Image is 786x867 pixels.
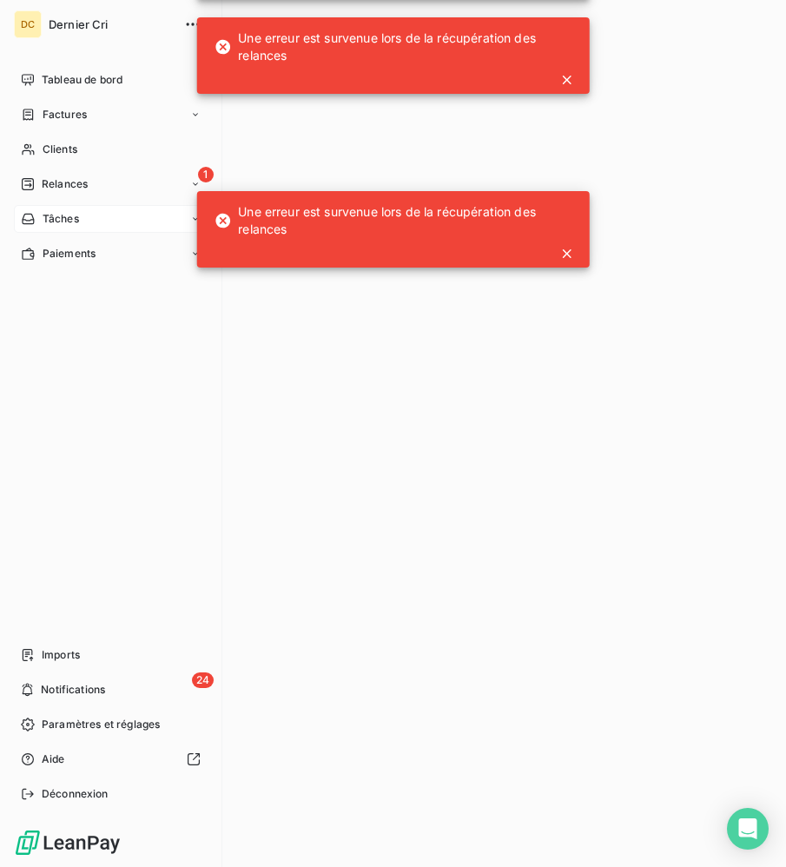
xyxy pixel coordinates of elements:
[43,107,87,122] span: Factures
[43,246,96,261] span: Paiements
[14,10,42,38] div: DC
[214,23,576,71] div: Une erreur est survenue lors de la récupération des relances
[214,196,576,245] div: Une erreur est survenue lors de la récupération des relances
[14,745,208,773] a: Aide
[49,17,174,31] span: Dernier Cri
[43,211,79,227] span: Tâches
[42,72,122,88] span: Tableau de bord
[14,829,122,857] img: Logo LeanPay
[42,751,65,767] span: Aide
[42,647,80,663] span: Imports
[42,176,88,192] span: Relances
[43,142,77,157] span: Clients
[192,672,214,688] span: 24
[727,808,769,850] div: Open Intercom Messenger
[42,717,160,732] span: Paramètres et réglages
[42,786,109,802] span: Déconnexion
[41,682,105,698] span: Notifications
